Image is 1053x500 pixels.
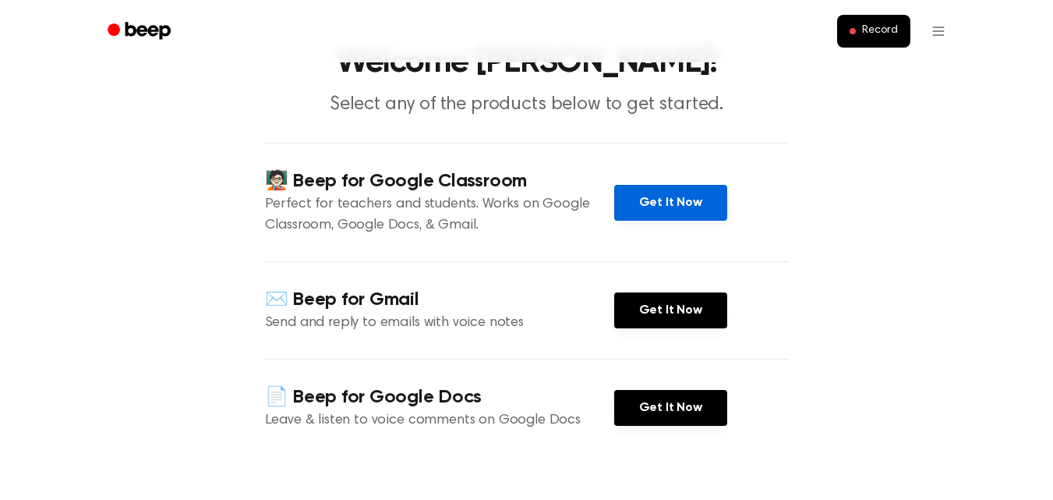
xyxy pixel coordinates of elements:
button: Open menu [920,12,957,50]
h4: ✉️ Beep for Gmail [265,287,614,313]
h4: 🧑🏻‍🏫 Beep for Google Classroom [265,168,614,194]
a: Beep [97,16,185,47]
button: Record [837,15,910,48]
a: Get It Now [614,390,727,426]
p: Select any of the products below to get started. [228,92,826,118]
p: Perfect for teachers and students. Works on Google Classroom, Google Docs, & Gmail. [265,194,614,236]
p: Leave & listen to voice comments on Google Docs [265,410,614,431]
a: Get It Now [614,185,727,221]
p: Send and reply to emails with voice notes [265,313,614,334]
a: Get It Now [614,293,727,328]
h1: Welcome [PERSON_NAME]! [128,47,926,80]
h4: 📄 Beep for Google Docs [265,385,614,410]
span: Record [862,24,897,38]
